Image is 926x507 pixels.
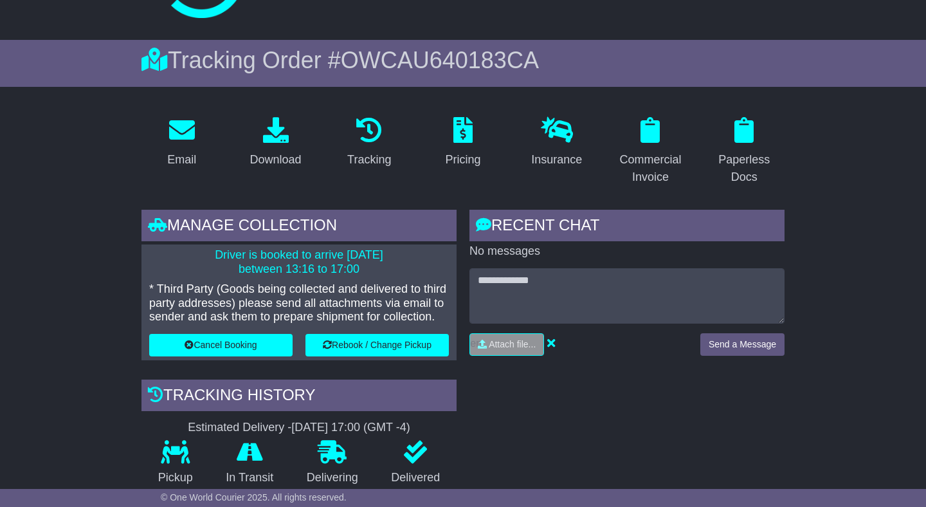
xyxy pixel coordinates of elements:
a: Insurance [523,113,590,173]
span: © One World Courier 2025. All rights reserved. [161,492,347,502]
div: Email [167,151,196,169]
p: Pickup [141,471,210,485]
div: Insurance [531,151,582,169]
div: Commercial Invoice [619,151,683,186]
button: Rebook / Change Pickup [305,334,449,356]
div: Pricing [446,151,481,169]
a: Pricing [437,113,489,173]
p: * Third Party (Goods being collected and delivered to third party addresses) please send all atta... [149,282,449,324]
div: [DATE] 17:00 (GMT -4) [291,421,410,435]
span: OWCAU640183CA [341,47,539,73]
div: Tracking [347,151,391,169]
div: Tracking Order # [141,46,785,74]
a: Paperless Docs [704,113,785,190]
div: Download [250,151,302,169]
button: Send a Message [700,333,785,356]
p: Driver is booked to arrive [DATE] between 13:16 to 17:00 [149,248,449,276]
a: Commercial Invoice [610,113,691,190]
p: In Transit [210,471,291,485]
a: Tracking [339,113,399,173]
p: No messages [469,244,785,259]
div: Manage collection [141,210,457,244]
button: Cancel Booking [149,334,293,356]
div: Estimated Delivery - [141,421,457,435]
a: Email [159,113,204,173]
div: Tracking history [141,380,457,414]
a: Download [242,113,310,173]
p: Delivering [290,471,375,485]
p: Delivered [375,471,457,485]
div: Paperless Docs [712,151,776,186]
div: RECENT CHAT [469,210,785,244]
